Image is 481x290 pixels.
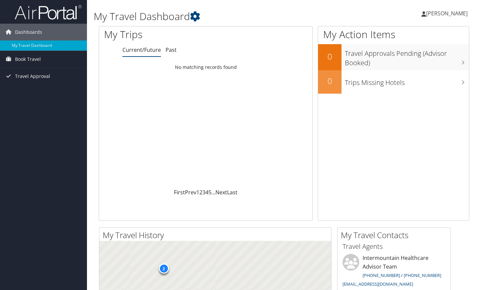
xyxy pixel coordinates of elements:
[15,68,50,85] span: Travel Approval
[339,254,449,290] li: Intermountain Healthcare Advisor Team
[159,264,169,274] div: 2
[208,189,211,196] a: 5
[318,70,469,94] a: 0Trips Missing Hotels
[343,281,413,287] a: [EMAIL_ADDRESS][DOMAIN_NAME]
[215,189,227,196] a: Next
[341,229,451,241] h2: My Travel Contacts
[345,75,469,87] h3: Trips Missing Hotels
[99,61,312,73] td: No matching records found
[103,229,331,241] h2: My Travel History
[94,9,348,23] h1: My Travel Dashboard
[15,51,41,68] span: Book Travel
[122,46,161,54] a: Current/Future
[318,27,469,41] h1: My Action Items
[174,189,185,196] a: First
[205,189,208,196] a: 4
[185,189,196,196] a: Prev
[227,189,237,196] a: Last
[15,4,82,20] img: airportal-logo.png
[211,189,215,196] span: …
[343,242,446,251] h3: Travel Agents
[318,75,342,87] h2: 0
[199,189,202,196] a: 2
[345,45,469,68] h3: Travel Approvals Pending (Advisor Booked)
[104,27,218,41] h1: My Trips
[166,46,177,54] a: Past
[196,189,199,196] a: 1
[318,44,469,70] a: 0Travel Approvals Pending (Advisor Booked)
[318,51,342,62] h2: 0
[202,189,205,196] a: 3
[421,3,474,23] a: [PERSON_NAME]
[15,24,42,40] span: Dashboards
[363,272,441,278] a: [PHONE_NUMBER] / [PHONE_NUMBER]
[426,10,468,17] span: [PERSON_NAME]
